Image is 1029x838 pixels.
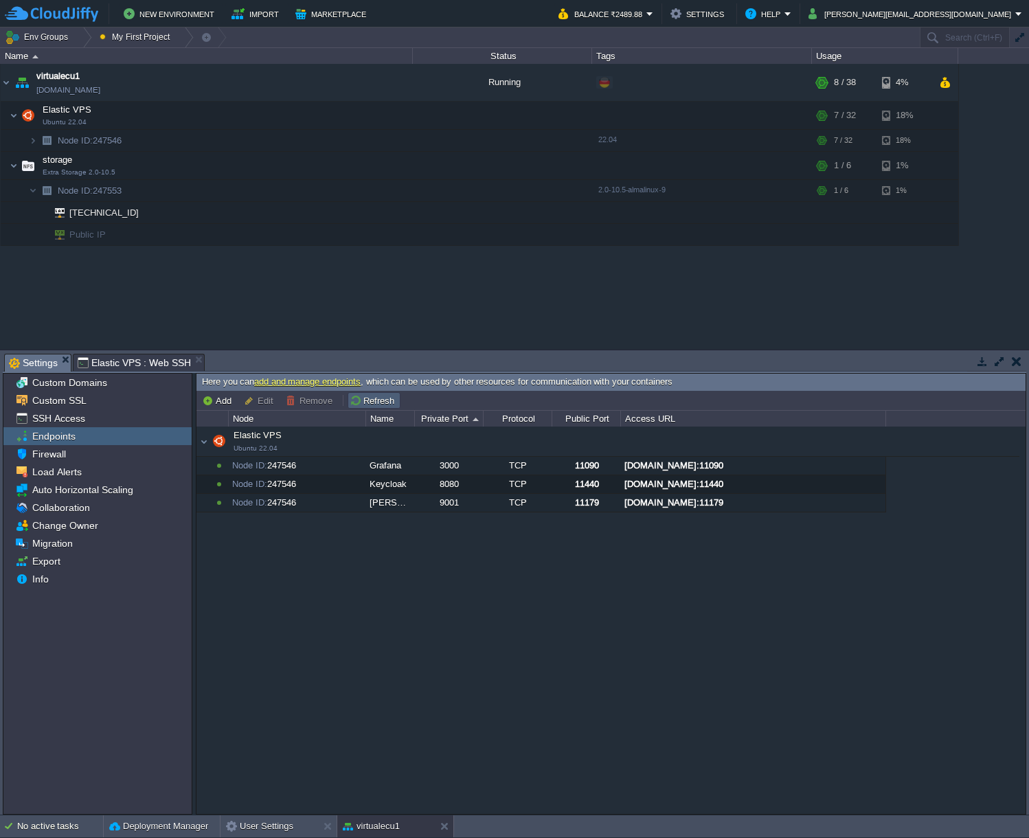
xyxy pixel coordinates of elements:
a: Elastic VPSUbuntu 22.04 [41,104,93,115]
a: SSH Access [30,412,87,424]
a: [DOMAIN_NAME] [36,83,100,97]
span: 22.04 [598,135,617,144]
a: Custom SSL [30,394,89,407]
span: Elastic VPS [212,430,282,453]
img: AMDAwAAAACH5BAEAAAAALAAAAAABAAEAAAICRAEAOw== [12,64,32,101]
a: Change Owner [30,519,100,532]
button: Add [202,394,236,407]
div: 7 / 32 [834,102,856,129]
a: Firewall [30,448,68,460]
span: Custom Domains [30,376,109,389]
div: Here you can , which can be used by other resources for communication with your containers [196,374,1026,391]
div: Keycloak [366,475,414,493]
button: Deployment Manager [109,819,208,833]
a: Public IP [68,229,108,240]
button: New Environment [124,5,218,22]
div: TCP [484,457,551,475]
a: storageExtra Storage 2.0-10.5 [41,155,74,165]
img: AMDAwAAAACH5BAEAAAAALAAAAAABAAEAAAICRAEAOw== [37,224,45,245]
span: Public IP [68,224,108,245]
button: Help [745,5,784,22]
button: Import [231,5,283,22]
a: virtualecu1 [36,69,80,83]
div: 11090 [552,457,620,475]
a: Migration [30,537,75,550]
img: AMDAwAAAACH5BAEAAAAALAAAAAABAAEAAAICRAEAOw== [37,180,56,201]
a: Collaboration [30,501,92,514]
img: AMDAwAAAACH5BAEAAAAALAAAAAABAAEAAAICRAEAOw== [37,202,45,223]
div: [DOMAIN_NAME]:11440 [621,475,885,493]
img: AMDAwAAAACH5BAEAAAAALAAAAAABAAEAAAICRAEAOw== [1,64,12,101]
div: TCP [484,494,551,512]
a: Endpoints [30,430,78,442]
div: Public Port [553,411,620,427]
div: 1 / 6 [834,152,851,179]
img: AMDAwAAAACH5BAEAAAAALAAAAAABAAEAAAICRAEAOw== [37,130,56,151]
div: 1% [882,152,927,179]
span: Elastic VPS : Web SSH [78,354,191,371]
span: storage [41,154,74,166]
div: 11179 [552,494,620,512]
img: AMDAwAAAACH5BAEAAAAALAAAAAABAAEAAAICRAEAOw== [32,55,38,58]
div: 8 / 38 [834,64,856,101]
div: 11440 [552,475,620,493]
div: 4% [882,64,927,101]
span: Node ID: [232,460,267,471]
div: 247546 [229,494,365,512]
span: Node ID: [232,479,267,489]
img: AMDAwAAAACH5BAEAAAAALAAAAAABAAEAAAICRAEAOw== [19,102,38,129]
div: [DOMAIN_NAME]:11090 [621,457,885,475]
img: AMDAwAAAACH5BAEAAAAALAAAAAABAAEAAAICRAEAOw== [10,102,18,129]
button: virtualecu1 [343,819,400,833]
img: AMDAwAAAACH5BAEAAAAALAAAAAABAAEAAAICRAEAOw== [19,152,38,179]
button: Remove [286,394,337,407]
div: Protocol [484,411,552,427]
div: Node [229,411,365,427]
span: 247553 [56,185,124,196]
div: 247546 [229,475,365,493]
div: 1% [882,180,927,201]
img: AMDAwAAAACH5BAEAAAAALAAAAAABAAEAAAICRAEAOw== [10,152,18,179]
span: Node ID: [58,185,93,196]
a: Node ID:247553 [56,185,124,196]
div: [DOMAIN_NAME]:11179 [621,494,885,512]
div: 18% [882,130,927,151]
span: Extra Storage 2.0-10.5 [43,168,115,177]
span: Elastic VPS [41,104,93,115]
button: User Settings [226,819,293,833]
div: 247546 [229,457,365,475]
a: Node ID:247546 [56,135,124,146]
button: My First Project [100,27,174,47]
div: Name [367,411,414,427]
a: Load Alerts [30,466,84,478]
div: 9001 [415,494,482,512]
span: Node ID: [232,497,267,508]
img: AMDAwAAAACH5BAEAAAAALAAAAAABAAEAAAICRAEAOw== [45,202,65,223]
img: AMDAwAAAACH5BAEAAAAALAAAAAABAAEAAAICRAEAOw== [29,180,37,201]
button: Settings [670,5,728,22]
div: Running [413,64,592,101]
a: Export [30,555,63,567]
button: Refresh [350,394,398,407]
div: 1 / 6 [834,180,848,201]
span: 247546 [56,135,124,146]
div: Access URL [622,411,885,427]
div: 3000 [415,457,482,475]
div: Status [414,48,591,64]
img: AMDAwAAAACH5BAEAAAAALAAAAAABAAEAAAICRAEAOw== [29,130,37,151]
a: add and manage endpoints [254,376,361,387]
a: [TECHNICAL_ID] [68,207,141,218]
div: Grafana [366,457,414,475]
a: Auto Horizontal Scaling [30,484,135,496]
span: Ubuntu 22.04 [43,118,87,126]
div: Usage [813,48,958,64]
div: Private Port [416,411,483,427]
